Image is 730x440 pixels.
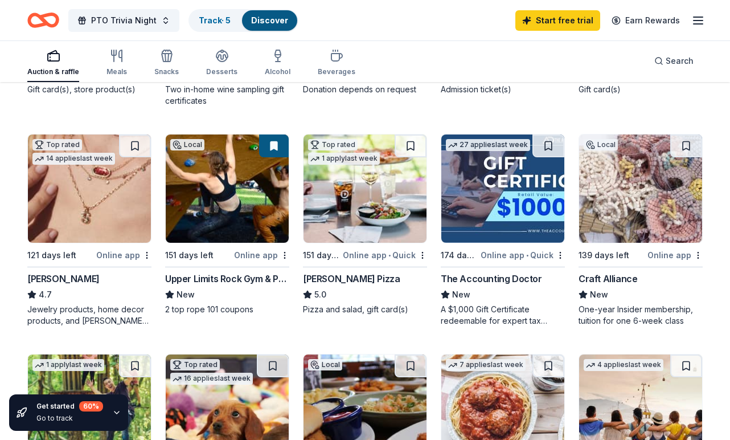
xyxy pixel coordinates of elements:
[446,139,530,151] div: 27 applies last week
[308,153,380,165] div: 1 apply last week
[303,84,427,95] div: Donation depends on request
[27,134,151,327] a: Image for Kendra ScottTop rated14 applieslast week121 days leftOnline app[PERSON_NAME]4.7Jewelry ...
[343,248,427,262] div: Online app Quick
[441,272,542,286] div: The Accounting Doctor
[27,44,79,82] button: Auction & raffle
[584,139,618,150] div: Local
[36,401,103,412] div: Get started
[165,272,289,286] div: Upper Limits Rock Gym & Pro Shop
[27,67,79,76] div: Auction & raffle
[36,414,103,423] div: Go to track
[96,248,151,262] div: Online app
[91,14,157,27] span: PTO Trivia Night
[154,44,179,82] button: Snacks
[303,134,427,315] a: Image for Dewey's PizzaTop rated1 applylast week151 days leftOnline app•Quick[PERSON_NAME] Pizza5...
[318,44,355,82] button: Beverages
[39,288,52,302] span: 4.7
[188,9,298,32] button: Track· 5Discover
[106,67,127,76] div: Meals
[32,153,115,165] div: 14 applies last week
[441,304,565,327] div: A $1,000 Gift Certificate redeemable for expert tax preparation or tax resolution services—recipi...
[579,272,637,286] div: Craft Alliance
[265,67,290,76] div: Alcohol
[27,304,151,327] div: Jewelry products, home decor products, and [PERSON_NAME] Gives Back event in-store or online (or ...
[27,248,76,262] div: 121 days left
[234,248,289,262] div: Online app
[27,84,151,95] div: Gift card(s), store product(s)
[318,67,355,76] div: Beverages
[441,248,478,262] div: 174 days left
[579,135,702,243] img: Image for Craft Alliance
[166,135,289,243] img: Image for Upper Limits Rock Gym & Pro Shop
[579,134,703,327] a: Image for Craft AllianceLocal139 days leftOnline appCraft AllianceNewOne-year Insider membership,...
[32,139,82,150] div: Top rated
[441,134,565,327] a: Image for The Accounting Doctor27 applieslast week174 days leftOnline app•QuickThe Accounting Doc...
[68,9,179,32] button: PTO Trivia Night
[165,248,214,262] div: 151 days left
[579,304,703,327] div: One-year Insider membership, tuition for one 6-week class
[303,272,400,286] div: [PERSON_NAME] Pizza
[441,84,565,95] div: Admission ticket(s)
[666,54,694,68] span: Search
[79,401,103,412] div: 60 %
[605,10,687,31] a: Earn Rewards
[27,272,100,286] div: [PERSON_NAME]
[265,44,290,82] button: Alcohol
[515,10,600,31] a: Start free trial
[199,15,231,25] a: Track· 5
[481,248,565,262] div: Online app Quick
[441,135,564,243] img: Image for The Accounting Doctor
[32,359,104,371] div: 1 apply last week
[177,288,195,302] span: New
[304,135,426,243] img: Image for Dewey's Pizza
[165,304,289,315] div: 2 top rope 101 coupons
[590,288,608,302] span: New
[165,84,289,107] div: Two in-home wine sampling gift certificates
[206,44,237,82] button: Desserts
[452,288,470,302] span: New
[170,359,220,370] div: Top rated
[106,44,127,82] button: Meals
[308,139,358,150] div: Top rated
[165,134,289,315] a: Image for Upper Limits Rock Gym & Pro ShopLocal151 days leftOnline appUpper Limits Rock Gym & Pro...
[579,84,703,95] div: Gift card(s)
[647,248,703,262] div: Online app
[303,248,341,262] div: 151 days left
[314,288,326,302] span: 5.0
[154,67,179,76] div: Snacks
[206,67,237,76] div: Desserts
[28,135,151,243] img: Image for Kendra Scott
[579,248,629,262] div: 139 days left
[251,15,288,25] a: Discover
[388,251,391,260] span: •
[308,359,342,370] div: Local
[303,304,427,315] div: Pizza and salad, gift card(s)
[27,7,59,34] a: Home
[446,359,526,371] div: 7 applies last week
[645,50,703,72] button: Search
[170,139,204,150] div: Local
[584,359,663,371] div: 4 applies last week
[526,251,528,260] span: •
[170,373,253,385] div: 16 applies last week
